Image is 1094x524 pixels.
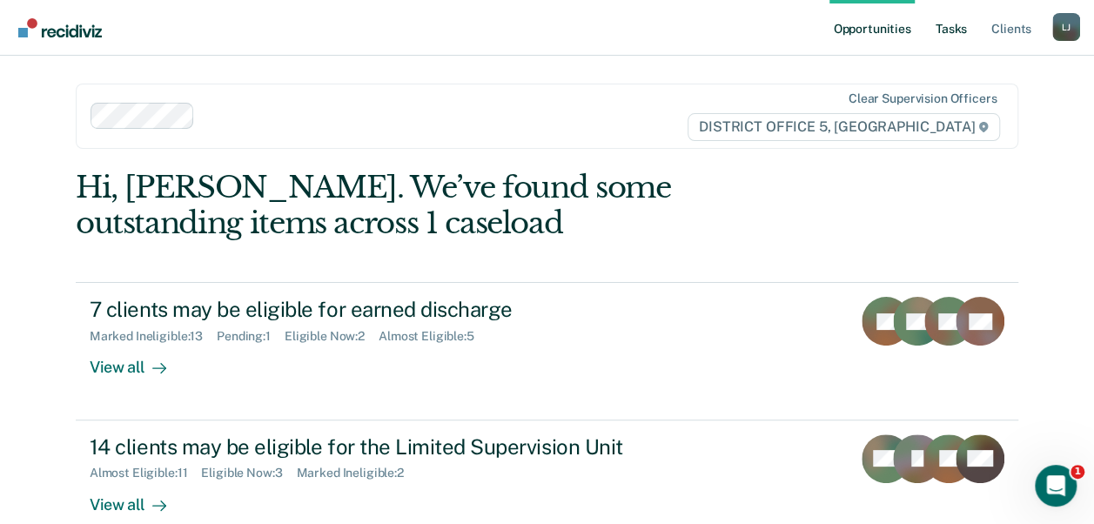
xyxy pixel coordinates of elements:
iframe: Intercom live chat [1035,465,1077,507]
div: View all [90,344,187,378]
a: 7 clients may be eligible for earned dischargeMarked Ineligible:13Pending:1Eligible Now:2Almost E... [76,282,1018,420]
span: 1 [1071,465,1084,479]
div: Clear supervision officers [849,91,997,106]
div: Eligible Now : 2 [285,329,379,344]
div: Marked Ineligible : 2 [296,466,417,480]
div: Pending : 1 [217,329,285,344]
div: 7 clients may be eligible for earned discharge [90,297,701,322]
img: Recidiviz [18,18,102,37]
button: Profile dropdown button [1052,13,1080,41]
span: DISTRICT OFFICE 5, [GEOGRAPHIC_DATA] [688,113,1000,141]
div: View all [90,480,187,514]
div: Hi, [PERSON_NAME]. We’ve found some outstanding items across 1 caseload [76,170,830,241]
div: Almost Eligible : 5 [379,329,488,344]
div: 14 clients may be eligible for the Limited Supervision Unit [90,434,701,460]
div: Almost Eligible : 11 [90,466,202,480]
div: Eligible Now : 3 [201,466,296,480]
div: L J [1052,13,1080,41]
div: Marked Ineligible : 13 [90,329,217,344]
